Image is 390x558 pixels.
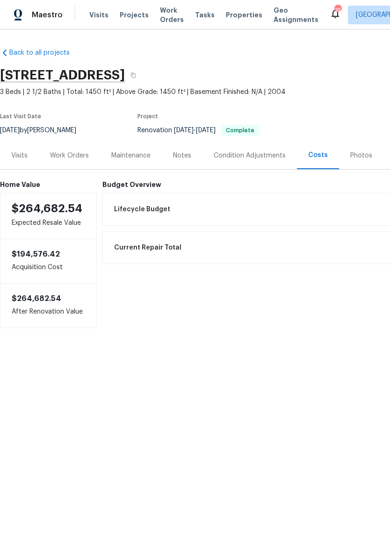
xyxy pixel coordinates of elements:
[174,127,194,134] span: [DATE]
[32,10,63,20] span: Maestro
[350,151,372,160] div: Photos
[274,6,318,24] span: Geo Assignments
[308,150,328,160] div: Costs
[195,12,215,18] span: Tasks
[137,127,259,134] span: Renovation
[174,127,216,134] span: -
[125,67,142,84] button: Copy Address
[196,127,216,134] span: [DATE]
[114,205,170,214] span: Lifecycle Budget
[11,151,28,160] div: Visits
[114,243,181,252] span: Current Repair Total
[173,151,191,160] div: Notes
[137,114,158,119] span: Project
[160,6,184,24] span: Work Orders
[120,10,149,20] span: Projects
[89,10,108,20] span: Visits
[214,151,286,160] div: Condition Adjustments
[50,151,89,160] div: Work Orders
[226,10,262,20] span: Properties
[12,295,61,302] span: $264,682.54
[12,203,82,214] span: $264,682.54
[12,250,60,258] span: $194,576.42
[111,151,151,160] div: Maintenance
[334,6,341,15] div: 19
[222,128,258,133] span: Complete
